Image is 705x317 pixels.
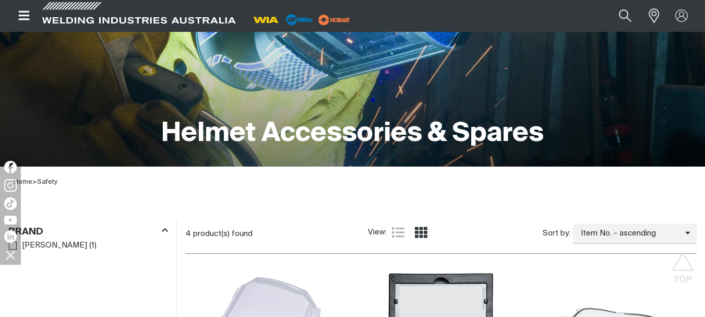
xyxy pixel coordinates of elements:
span: Item No. - ascending [573,228,685,240]
a: miller [315,16,353,24]
img: LinkedIn [4,230,17,243]
div: 4 [185,229,368,239]
ul: Brand [9,239,168,253]
a: [PERSON_NAME] [9,239,87,253]
img: hide socials [2,246,19,264]
input: Product name or item number... [594,4,643,28]
span: View: [368,227,387,239]
a: Safety [37,179,57,185]
a: Home [14,179,32,185]
h1: Helmet Accessories & Spares [161,117,544,151]
section: Product list controls [185,220,697,247]
span: Sort by: [543,228,570,240]
img: TikTok [4,197,17,210]
a: List view [392,226,404,239]
span: ( 1 ) [89,240,97,252]
span: product(s) found [193,230,253,238]
img: miller [315,12,353,28]
button: Scroll to top [671,252,695,275]
span: [PERSON_NAME] [22,240,87,252]
button: Search products [607,4,643,28]
img: YouTube [4,216,17,225]
span: > [32,179,37,185]
aside: Filters [8,220,168,253]
img: Facebook [4,161,17,173]
img: Instagram [4,179,17,192]
div: Brand [8,224,168,238]
h3: Brand [8,226,43,238]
